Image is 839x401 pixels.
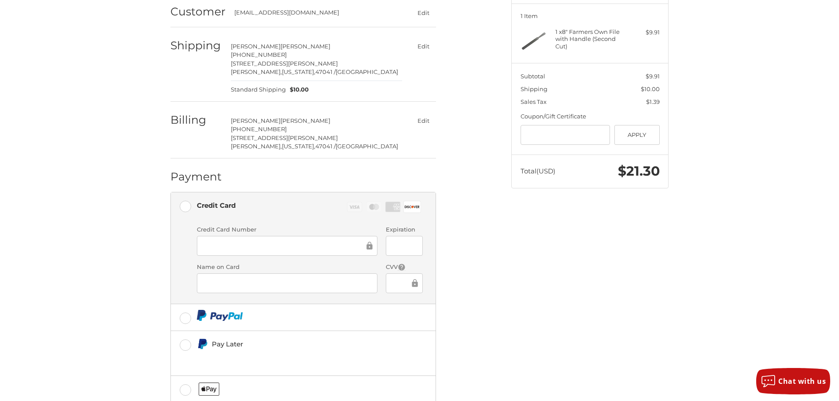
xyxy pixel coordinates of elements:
[392,241,416,251] iframe: Secure Credit Card Frame - Expiration Date
[197,225,377,234] label: Credit Card Number
[170,113,222,127] h2: Billing
[282,143,315,150] span: [US_STATE],
[646,98,660,105] span: $1.39
[231,117,281,124] span: [PERSON_NAME]
[282,68,315,75] span: [US_STATE],
[315,143,336,150] span: 47041 /
[234,8,394,17] div: [EMAIL_ADDRESS][DOMAIN_NAME]
[614,125,660,145] button: Apply
[231,125,287,132] span: [PHONE_NUMBER]
[521,167,555,175] span: Total (USD)
[386,263,422,272] label: CVV
[521,85,547,92] span: Shipping
[410,40,436,53] button: Edit
[625,28,660,37] div: $9.91
[521,73,545,80] span: Subtotal
[521,112,660,121] div: Coupon/Gift Certificate
[212,337,375,351] div: Pay Later
[199,383,219,396] img: Applepay icon
[392,278,410,288] iframe: Secure Credit Card Frame - CVV
[203,241,365,251] iframe: Secure Credit Card Frame - Credit Card Number
[521,125,610,145] input: Gift Certificate or Coupon Code
[197,338,208,349] img: Pay Later icon
[170,170,222,184] h2: Payment
[170,39,222,52] h2: Shipping
[231,85,286,94] span: Standard Shipping
[641,85,660,92] span: $10.00
[521,98,547,105] span: Sales Tax
[197,351,376,365] iframe: PayPal Message 1
[336,68,398,75] span: [GEOGRAPHIC_DATA]
[231,43,281,50] span: [PERSON_NAME]
[197,263,377,272] label: Name on Card
[315,68,336,75] span: 47041 /
[231,68,282,75] span: [PERSON_NAME],
[618,163,660,179] span: $21.30
[286,85,309,94] span: $10.00
[778,376,826,386] span: Chat with us
[386,225,422,234] label: Expiration
[231,134,338,141] span: [STREET_ADDRESS][PERSON_NAME]
[555,28,623,50] h4: 1 x 8" Farmers Own File with Handle (Second Cut)
[197,198,236,213] div: Credit Card
[197,310,243,321] img: PayPal icon
[170,5,225,18] h2: Customer
[231,51,287,58] span: [PHONE_NUMBER]
[231,60,338,67] span: [STREET_ADDRESS][PERSON_NAME]
[281,43,330,50] span: [PERSON_NAME]
[756,368,830,394] button: Chat with us
[410,6,436,19] button: Edit
[231,143,282,150] span: [PERSON_NAME],
[281,117,330,124] span: [PERSON_NAME]
[336,143,398,150] span: [GEOGRAPHIC_DATA]
[203,278,371,288] iframe: Secure Credit Card Frame - Cardholder Name
[646,73,660,80] span: $9.91
[521,12,660,19] h3: 1 Item
[410,114,436,127] button: Edit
